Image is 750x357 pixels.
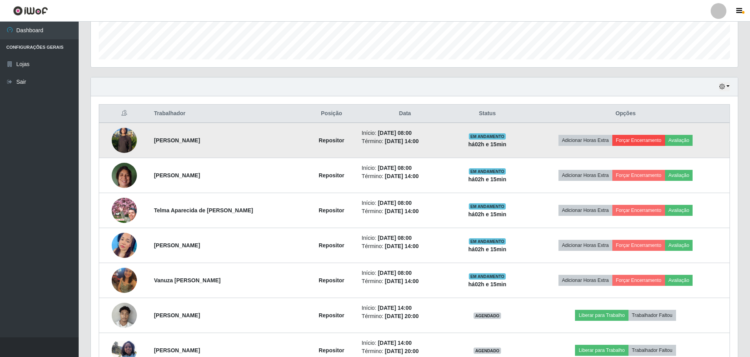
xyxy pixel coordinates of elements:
button: Trabalhador Faltou [628,310,676,321]
span: AGENDADO [474,313,501,319]
button: Adicionar Horas Extra [558,135,612,146]
button: Forçar Encerramento [612,135,665,146]
strong: há 02 h e 15 min [468,281,507,287]
li: Início: [361,304,448,312]
img: 1753795450805.jpeg [112,218,137,273]
li: Início: [361,199,448,207]
span: EM ANDAMENTO [469,273,506,280]
strong: Vanuza [PERSON_NAME] [154,277,221,283]
strong: Repositor [319,207,344,213]
strong: [PERSON_NAME] [154,312,200,318]
strong: há 02 h e 15 min [468,211,507,217]
th: Data [357,105,453,123]
li: Término: [361,137,448,145]
th: Trabalhador [149,105,306,123]
time: [DATE] 14:00 [385,278,419,284]
th: Posição [306,105,357,123]
button: Trabalhador Faltou [628,345,676,356]
li: Término: [361,277,448,285]
span: EM ANDAMENTO [469,133,506,140]
time: [DATE] 08:00 [378,130,412,136]
button: Avaliação [665,170,693,181]
li: Início: [361,164,448,172]
span: EM ANDAMENTO [469,168,506,175]
strong: Repositor [319,242,344,248]
time: [DATE] 08:00 [378,165,412,171]
time: [DATE] 08:00 [378,270,412,276]
img: 1752582436297.jpeg [112,298,137,332]
button: Avaliação [665,275,693,286]
li: Início: [361,269,448,277]
button: Avaliação [665,205,693,216]
span: EM ANDAMENTO [469,238,506,245]
strong: há 02 h e 15 min [468,176,507,182]
li: Início: [361,234,448,242]
li: Início: [361,129,448,137]
img: 1750940552132.jpeg [112,158,137,192]
time: [DATE] 14:00 [378,340,412,346]
time: [DATE] 20:00 [385,348,419,354]
time: [DATE] 20:00 [385,313,419,319]
button: Adicionar Horas Extra [558,205,612,216]
button: Adicionar Horas Extra [558,170,612,181]
li: Término: [361,312,448,320]
strong: Telma Aparecida de [PERSON_NAME] [154,207,253,213]
strong: Repositor [319,172,344,178]
button: Forçar Encerramento [612,275,665,286]
span: EM ANDAMENTO [469,203,506,210]
button: Avaliação [665,135,693,146]
time: [DATE] 14:00 [385,173,419,179]
li: Término: [361,347,448,355]
button: Avaliação [665,240,693,251]
span: AGENDADO [474,348,501,354]
time: [DATE] 14:00 [385,208,419,214]
button: Adicionar Horas Extra [558,240,612,251]
time: [DATE] 08:00 [378,235,412,241]
strong: [PERSON_NAME] [154,347,200,353]
time: [DATE] 08:00 [378,200,412,206]
strong: Repositor [319,137,344,144]
img: 1754238800134.jpeg [112,263,137,297]
strong: há 02 h e 15 min [468,141,507,147]
button: Forçar Encerramento [612,240,665,251]
img: CoreUI Logo [13,6,48,16]
strong: Repositor [319,312,344,318]
button: Adicionar Horas Extra [558,275,612,286]
strong: Repositor [319,277,344,283]
img: 1750884845211.jpeg [112,118,137,163]
li: Término: [361,172,448,180]
button: Forçar Encerramento [612,205,665,216]
button: Forçar Encerramento [612,170,665,181]
strong: [PERSON_NAME] [154,172,200,178]
time: [DATE] 14:00 [385,138,419,144]
li: Término: [361,207,448,215]
strong: [PERSON_NAME] [154,137,200,144]
time: [DATE] 14:00 [385,243,419,249]
button: Liberar para Trabalho [575,310,628,321]
li: Término: [361,242,448,250]
button: Liberar para Trabalho [575,345,628,356]
strong: [PERSON_NAME] [154,242,200,248]
li: Início: [361,339,448,347]
strong: Repositor [319,347,344,353]
img: 1753488226695.jpeg [112,198,137,223]
th: Opções [521,105,730,123]
th: Status [453,105,521,123]
strong: há 02 h e 15 min [468,246,507,252]
time: [DATE] 14:00 [378,305,412,311]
